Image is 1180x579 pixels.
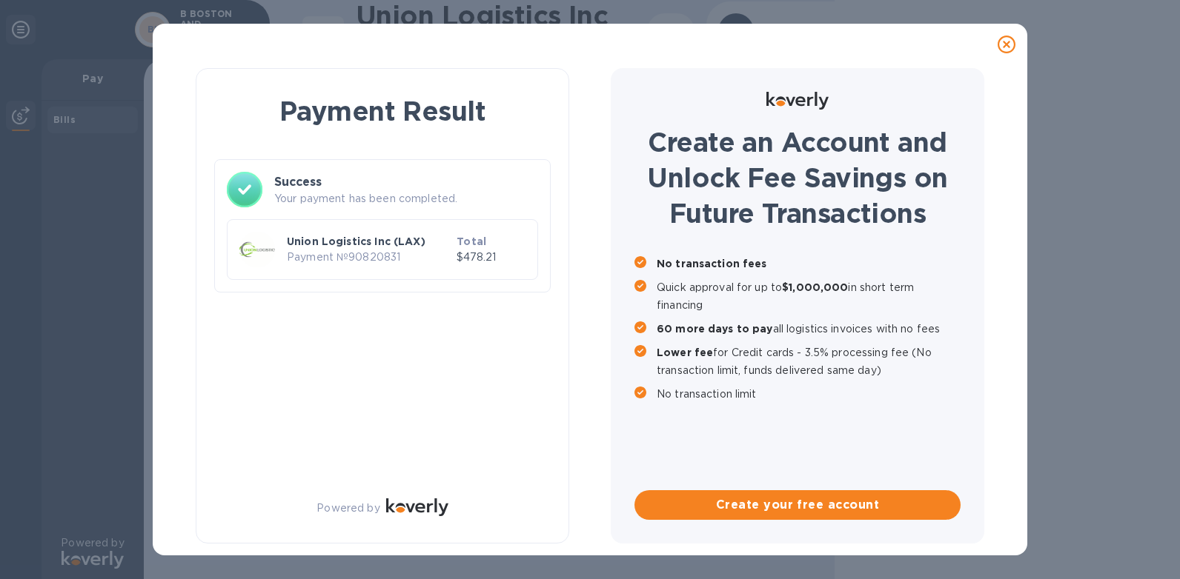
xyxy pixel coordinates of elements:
b: No transaction fees [657,258,767,270]
p: No transaction limit [657,385,961,403]
p: Union Logistics Inc (LAX) [287,234,451,249]
b: $1,000,000 [782,281,848,293]
p: all logistics invoices with no fees [657,320,961,338]
p: $478.21 [457,250,526,265]
span: Create your free account [646,496,949,514]
h3: Success [274,173,538,191]
b: 60 more days to pay [657,323,773,335]
button: Create your free account [634,490,961,520]
p: Your payment has been completed. [274,191,538,207]
h1: Create an Account and Unlock Fee Savings on Future Transactions [634,124,961,231]
b: Total [457,235,486,247]
p: Quick approval for up to in short term financing [657,278,961,314]
b: Lower fee [657,347,713,358]
h1: Payment Result [220,93,545,130]
img: Logo [386,498,448,516]
p: Payment № 90820831 [287,250,451,265]
p: Powered by [316,501,379,516]
img: Logo [766,92,829,110]
p: for Credit cards - 3.5% processing fee (No transaction limit, funds delivered same day) [657,344,961,379]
